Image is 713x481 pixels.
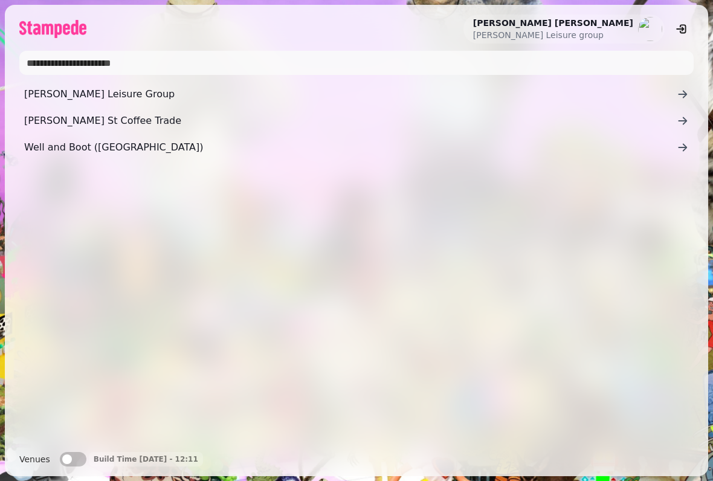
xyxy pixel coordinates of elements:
span: Well and Boot ([GEOGRAPHIC_DATA]) [24,140,677,155]
span: [PERSON_NAME] Leisure Group [24,87,677,102]
p: [PERSON_NAME] Leisure group [473,29,633,41]
h2: [PERSON_NAME] [PERSON_NAME] [473,17,633,29]
p: Build Time [DATE] - 12:11 [94,454,198,464]
img: aHR0cHM6Ly93d3cuZ3JhdmF0YXIuY29tL2F2YXRhci81OTUxNzJiYjBjNzQ5MDMzMWJlMWE3NWFjYTVmMjNlNT9zPTE1MCZkP... [638,17,662,41]
label: Venues [19,452,50,466]
a: [PERSON_NAME] St Coffee Trade [19,109,694,133]
span: [PERSON_NAME] St Coffee Trade [24,114,677,128]
button: logout [669,17,694,41]
a: [PERSON_NAME] Leisure Group [19,82,694,106]
a: Well and Boot ([GEOGRAPHIC_DATA]) [19,135,694,160]
img: logo [19,20,86,38]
